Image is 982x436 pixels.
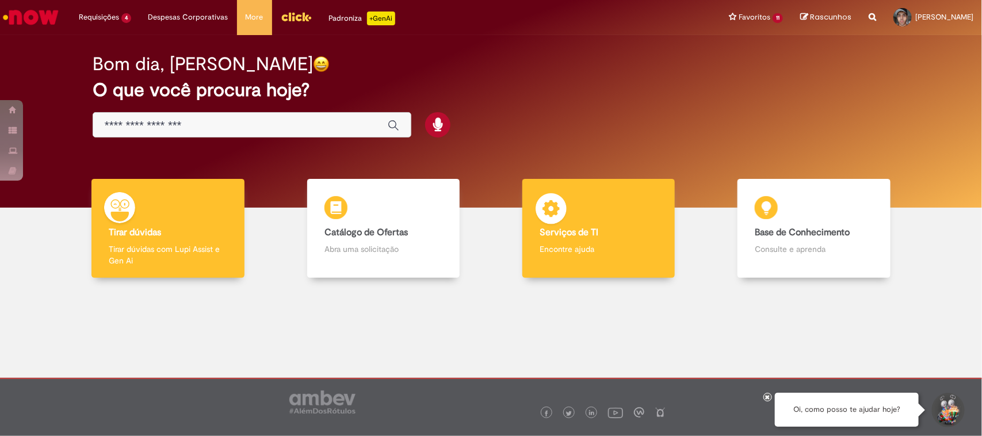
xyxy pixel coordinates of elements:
[313,56,330,72] img: happy-face.png
[915,12,973,22] span: [PERSON_NAME]
[79,12,119,23] span: Requisições
[755,243,873,255] p: Consulte e aprenda
[706,179,922,278] a: Base de Conhecimento Consulte e aprenda
[810,12,851,22] span: Rascunhos
[148,12,228,23] span: Despesas Corporativas
[329,12,395,25] div: Padroniza
[324,227,408,238] b: Catálogo de Ofertas
[800,12,851,23] a: Rascunhos
[755,227,850,238] b: Base de Conhecimento
[739,12,770,23] span: Favoritos
[775,393,919,427] div: Oi, como posso te ajudar hoje?
[1,6,60,29] img: ServiceNow
[367,12,395,25] p: +GenAi
[93,54,313,74] h2: Bom dia, [PERSON_NAME]
[773,13,783,23] span: 11
[540,227,598,238] b: Serviços de TI
[276,179,491,278] a: Catálogo de Ofertas Abra uma solicitação
[60,179,276,278] a: Tirar dúvidas Tirar dúvidas com Lupi Assist e Gen Ai
[121,13,131,23] span: 4
[634,407,644,418] img: logo_footer_workplace.png
[93,80,889,100] h2: O que você procura hoje?
[930,393,965,427] button: Iniciar Conversa de Suporte
[109,243,227,266] p: Tirar dúvidas com Lupi Assist e Gen Ai
[246,12,263,23] span: More
[608,405,623,420] img: logo_footer_youtube.png
[540,243,658,255] p: Encontre ajuda
[324,243,442,255] p: Abra uma solicitação
[289,391,356,414] img: logo_footer_ambev_rotulo_gray.png
[566,411,572,416] img: logo_footer_twitter.png
[655,407,666,418] img: logo_footer_naosei.png
[544,411,549,416] img: logo_footer_facebook.png
[109,227,161,238] b: Tirar dúvidas
[281,8,312,25] img: click_logo_yellow_360x200.png
[491,179,706,278] a: Serviços de TI Encontre ajuda
[589,410,595,417] img: logo_footer_linkedin.png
